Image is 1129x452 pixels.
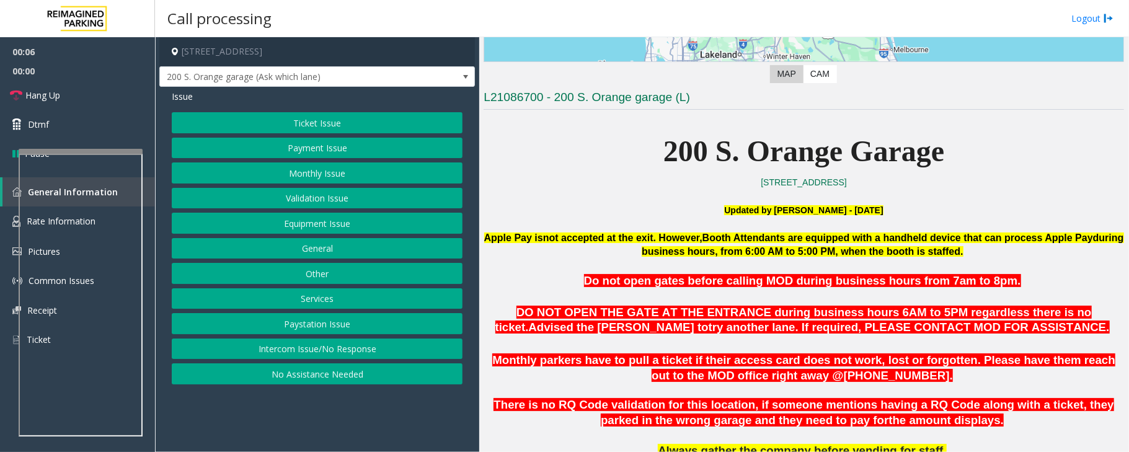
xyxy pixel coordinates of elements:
[12,247,22,255] img: 'icon'
[28,118,49,131] span: Dtmf
[172,90,193,103] span: Issue
[2,177,155,206] a: General Information
[584,274,1018,287] span: Do not open gates before calling MOD during business hours from 7am to 8pm
[172,313,463,334] button: Paystation Issue
[653,233,702,243] span: . However,
[25,89,60,102] span: Hang Up
[25,147,50,160] span: Pause
[494,398,1114,427] span: There is no RQ Code validation for this location, if someone mentions having a RQ Code along with...
[724,205,883,215] b: Updated by [PERSON_NAME] - [DATE]
[1017,274,1021,287] span: .
[484,233,543,243] span: Apple Pay is
[709,321,1110,334] span: try another lane. If required, PLEASE CONTACT MOD FOR ASSISTANCE.
[172,238,463,259] button: General
[543,233,653,243] span: not accepted at the exit
[172,138,463,159] button: Payment Issue
[12,276,22,286] img: 'icon'
[803,65,837,83] label: CAM
[888,414,1004,427] span: the amount displays.
[172,162,463,184] button: Monthly Issue
[172,188,463,209] button: Validation Issue
[172,213,463,234] button: Equipment Issue
[172,363,463,384] button: No Assistance Needed
[1071,12,1114,25] a: Logout
[12,216,20,227] img: 'icon'
[495,306,1092,334] span: DO NOT OPEN THE GATE AT THE ENTRANCE during business hours 6AM to 5PM regardless there is no ticket.
[642,233,1124,257] span: during business hours, from 6:00 AM to 5:00 PM, when the booth is staffed.
[663,135,944,167] span: 200 S. Orange Garage
[492,353,1115,382] span: Monthly parkers have to pull a ticket if their access card does not work, lost or forgotten. Plea...
[172,112,463,133] button: Ticket Issue
[172,263,463,284] button: Other
[484,89,1124,110] h3: L21086700 - 200 S. Orange garage (L)
[12,187,22,197] img: 'icon'
[159,37,475,66] h4: [STREET_ADDRESS]
[12,334,20,345] img: 'icon'
[172,339,463,360] button: Intercom Issue/No Response
[1104,12,1114,25] img: logout
[528,321,708,334] span: Advised the [PERSON_NAME] to
[160,67,412,87] span: 200 S. Orange garage (Ask which lane)
[172,288,463,309] button: Services
[702,233,1093,243] span: Booth Attendants are equipped with a handheld device that can process Apple Pay
[770,65,804,83] label: Map
[161,3,278,33] h3: Call processing
[761,177,846,187] a: [STREET_ADDRESS]
[12,306,21,314] img: 'icon'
